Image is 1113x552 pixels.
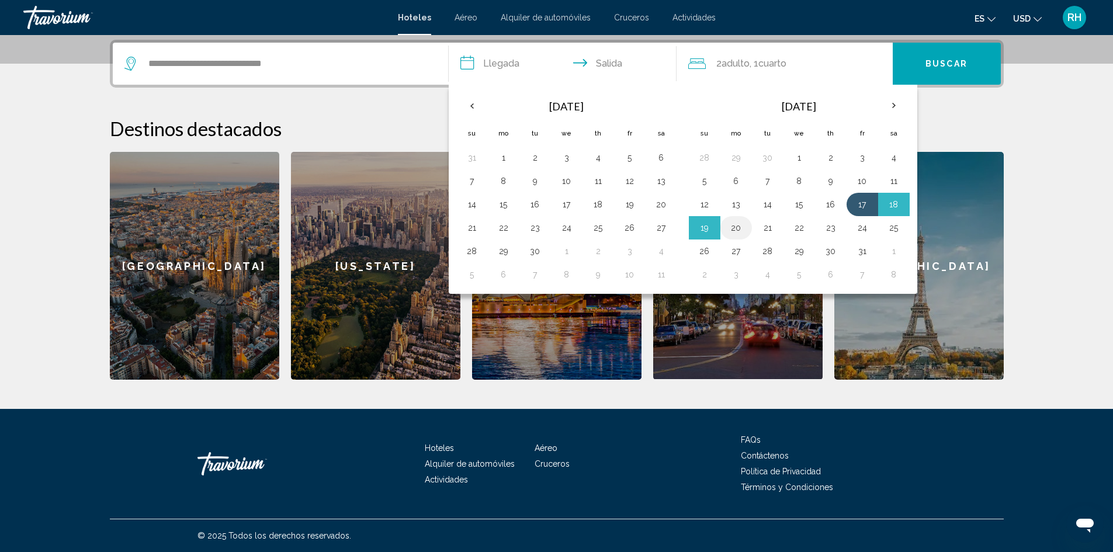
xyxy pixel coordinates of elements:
[398,13,431,22] a: Hoteles
[526,266,545,283] button: Day 7
[589,173,608,189] button: Day 11
[758,243,777,259] button: Day 28
[695,243,714,259] button: Day 26
[589,196,608,213] button: Day 18
[758,58,786,69] span: Cuarto
[501,13,591,22] a: Alquiler de automóviles
[455,13,477,22] a: Aéreo
[758,220,777,236] button: Day 21
[741,482,833,492] a: Términos y Condiciones
[885,243,903,259] button: Day 1
[758,150,777,166] button: Day 30
[695,266,714,283] button: Day 2
[716,55,750,72] span: 2
[620,196,639,213] button: Day 19
[758,266,777,283] button: Day 4
[677,43,893,85] button: Travelers: 2 adults, 0 children
[885,150,903,166] button: Day 4
[885,266,903,283] button: Day 8
[652,243,671,259] button: Day 4
[821,220,840,236] button: Day 23
[23,6,386,29] a: Travorium
[526,243,545,259] button: Day 30
[620,150,639,166] button: Day 5
[1059,5,1090,30] button: User Menu
[494,150,513,166] button: Day 1
[834,152,1004,380] a: [GEOGRAPHIC_DATA]
[526,196,545,213] button: Day 16
[925,60,968,69] span: Buscar
[727,220,746,236] button: Day 20
[463,173,481,189] button: Day 7
[652,196,671,213] button: Day 20
[463,150,481,166] button: Day 31
[494,266,513,283] button: Day 6
[557,150,576,166] button: Day 3
[853,220,872,236] button: Day 24
[1013,10,1042,27] button: Change currency
[741,435,761,445] a: FAQs
[425,443,454,453] a: Hoteles
[456,92,488,119] button: Previous month
[463,266,481,283] button: Day 5
[526,173,545,189] button: Day 9
[652,266,671,283] button: Day 11
[197,446,314,481] a: Travorium
[557,173,576,189] button: Day 10
[821,243,840,259] button: Day 30
[727,196,746,213] button: Day 13
[727,243,746,259] button: Day 27
[494,243,513,259] button: Day 29
[425,475,468,484] a: Actividades
[652,150,671,166] button: Day 6
[853,243,872,259] button: Day 31
[620,173,639,189] button: Day 12
[557,220,576,236] button: Day 24
[425,459,515,468] a: Alquiler de automóviles
[1067,12,1081,23] span: RH
[463,220,481,236] button: Day 21
[672,13,716,22] a: Actividades
[853,196,872,213] button: Day 17
[557,243,576,259] button: Day 1
[885,220,903,236] button: Day 25
[741,451,789,460] a: Contáctenos
[790,220,809,236] button: Day 22
[695,196,714,213] button: Day 12
[821,150,840,166] button: Day 2
[463,196,481,213] button: Day 14
[110,152,279,380] a: [GEOGRAPHIC_DATA]
[526,220,545,236] button: Day 23
[727,173,746,189] button: Day 6
[535,443,557,453] a: Aéreo
[821,266,840,283] button: Day 6
[494,220,513,236] button: Day 22
[727,266,746,283] button: Day 3
[113,43,1001,85] div: Search widget
[975,10,996,27] button: Change language
[557,196,576,213] button: Day 17
[750,55,786,72] span: , 1
[758,173,777,189] button: Day 7
[488,92,646,120] th: [DATE]
[853,150,872,166] button: Day 3
[1066,505,1104,543] iframe: Button to launch messaging window
[589,243,608,259] button: Day 2
[614,13,649,22] span: Cruceros
[535,459,570,468] a: Cruceros
[885,173,903,189] button: Day 11
[893,43,1001,85] button: Buscar
[720,92,878,120] th: [DATE]
[878,92,910,119] button: Next month
[197,531,351,540] span: © 2025 Todos los derechos reservados.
